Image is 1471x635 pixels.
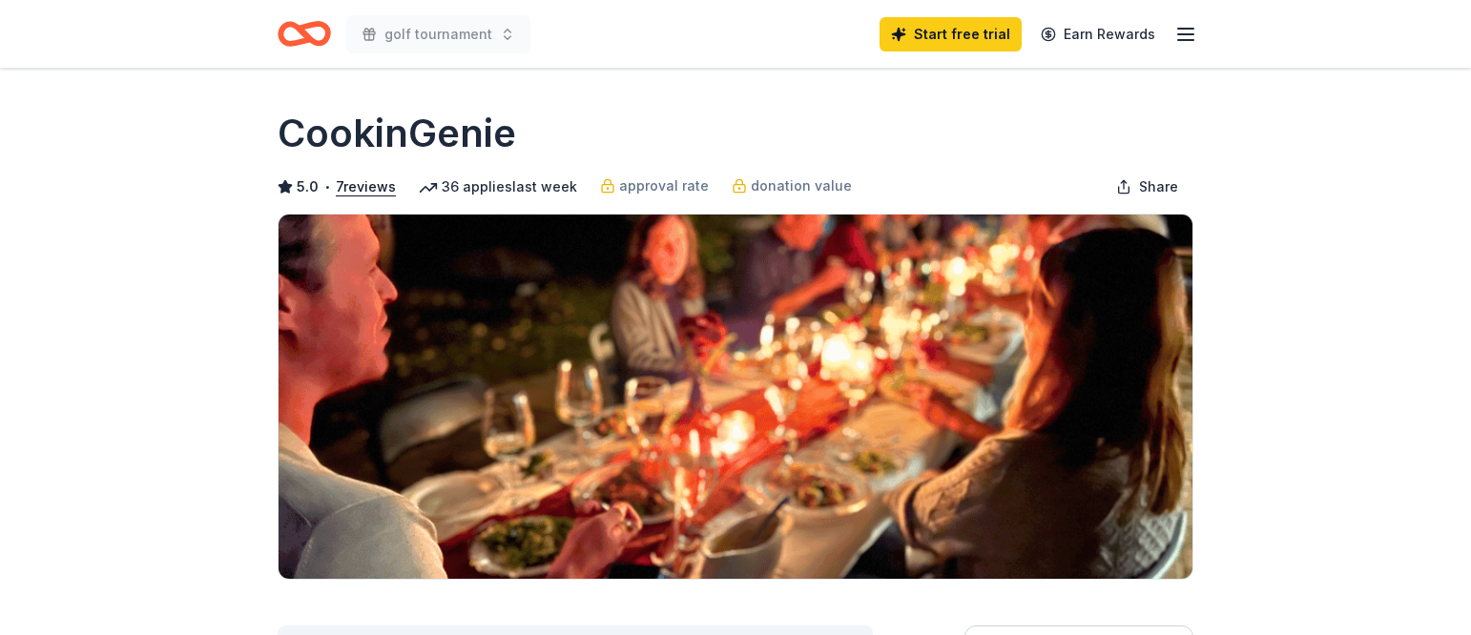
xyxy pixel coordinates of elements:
a: Home [278,11,331,56]
span: 5.0 [297,175,319,198]
span: donation value [751,174,852,197]
button: Share [1101,168,1193,206]
span: • [324,179,331,195]
span: golf tournament [384,23,492,46]
a: Start free trial [880,17,1022,51]
img: Image for CookinGenie [279,215,1192,579]
button: golf tournament [346,15,530,53]
a: Earn Rewards [1029,17,1167,51]
a: approval rate [600,174,709,197]
span: approval rate [619,174,709,197]
div: 36 applies last week [419,175,577,198]
h1: CookinGenie [278,107,516,160]
span: Share [1139,175,1178,198]
a: donation value [732,174,852,197]
button: 7reviews [336,175,396,198]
